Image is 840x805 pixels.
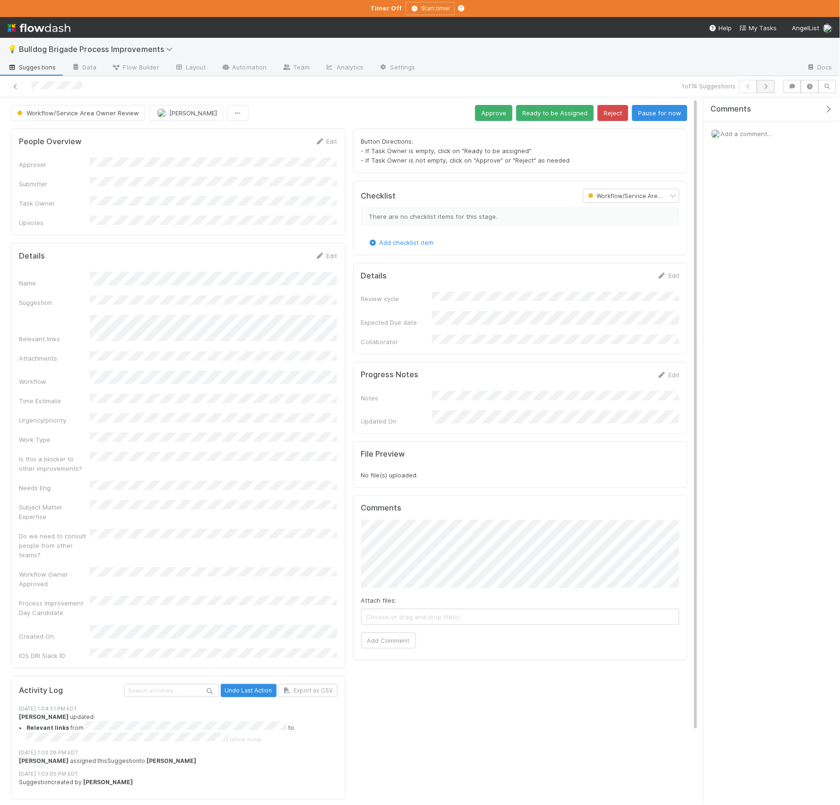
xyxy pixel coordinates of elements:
h5: File Preview [361,450,405,459]
div: Upvotes [19,218,90,227]
a: My Tasks [739,23,777,33]
div: assigned this Suggestion to [19,757,338,765]
div: Is this a blocker to other improvements? [19,454,90,473]
h5: Details [19,251,45,261]
img: logo-inverted-e16ddd16eac7371096b0.svg [8,20,70,36]
button: [PERSON_NAME] [149,105,223,121]
span: Flow Builder [112,62,159,72]
div: Workflow [19,377,90,386]
button: Undo Last Action [221,684,277,697]
div: No file(s) uploaded. [361,450,680,480]
img: avatar_04f2f553-352a-453f-b9fb-c6074dc60769.png [157,108,166,118]
h5: Activity Log [19,686,122,695]
a: Docs [799,61,840,76]
button: Approve [475,105,512,121]
img: avatar_b18de8e2-1483-4e81-aa60-0a3d21592880.png [823,24,832,33]
span: Button Directions: - If Task Owner is empty, click on "Ready to be assigned" - If Task Owner is n... [361,138,570,164]
div: updated: [19,713,338,744]
a: Flow Builder [104,61,167,76]
div: Process Improvement Day Candidate [19,598,90,617]
div: Do we need to consult people from other teams? [19,531,90,560]
button: Start timer [406,2,455,15]
div: Urgency/priority [19,415,90,425]
div: Approver [19,160,90,169]
a: Add checklist item [368,239,434,246]
div: Suggestion [19,298,90,307]
div: Relevant links [19,334,90,344]
div: There are no checklist items for this stage. [361,208,680,225]
div: Workflow Owner Approved [19,570,90,589]
div: Time Estimate [19,396,90,406]
input: Search activities... [124,684,219,697]
span: Bulldog Brigade Process Improvements [19,44,177,54]
div: Collaborator [361,337,432,346]
h5: Checklist [361,191,396,201]
strong: [PERSON_NAME] [83,779,133,786]
button: Pause for now [632,105,687,121]
a: Edit [315,252,338,260]
a: Edit [657,272,679,279]
button: Workflow/Service Area Owner Review [11,105,145,121]
span: Workflow/Service Area Owner Review [15,109,139,117]
h5: Details [361,271,387,281]
div: [DATE] 1:03:28 PM EDT [19,749,338,757]
span: [PERSON_NAME] [169,109,217,117]
div: Task Owner [19,199,90,208]
a: Edit [657,371,679,379]
div: Submitter [19,179,90,189]
div: Attachments [19,354,90,363]
img: avatar_b18de8e2-1483-4e81-aa60-0a3d21592880.png [711,129,720,138]
button: Ready to be Assigned [516,105,594,121]
div: [DATE] 1:03:05 PM EDT [19,770,338,778]
a: Analytics [318,61,372,76]
div: Suggestion created by [19,778,338,787]
div: Notes [361,393,432,403]
div: Work Type [19,435,90,444]
button: Reject [598,105,628,121]
a: Team [274,61,317,76]
strong: Relevant links [26,725,69,732]
span: Suggestions [8,62,56,72]
a: Layout [167,61,214,76]
a: Data [63,61,104,76]
strong: [PERSON_NAME] [19,757,69,764]
summary: Relevant links from to (show more) [26,721,338,744]
div: IOS DRI Slack ID [19,651,90,660]
button: Add Comment [361,632,416,649]
h5: Comments [361,503,680,513]
span: AngelList [792,24,819,32]
span: Add a comment... [720,130,771,138]
h5: People Overview [19,137,81,147]
strong: [PERSON_NAME] [147,757,196,764]
div: Help [709,23,732,33]
strong: [PERSON_NAME] [19,713,69,720]
a: Automation [213,61,274,76]
div: Created On [19,632,90,641]
label: Attach files: [361,596,397,605]
div: Expected Due date [361,318,432,327]
a: Settings [372,61,423,76]
div: Name [19,278,90,288]
span: Comments [710,104,751,114]
div: [DATE] 1:04:51 PM EDT [19,705,338,713]
h5: Progress Notes [361,370,419,380]
div: Review cycle [361,294,432,303]
span: Choose or drag and drop file(s) [362,609,679,624]
span: My Tasks [739,24,777,32]
strong: Timer Off [370,4,402,12]
span: Workflow/Service Area Owner Review [586,192,704,199]
button: Export as CSV [278,684,338,697]
div: Updated On [361,416,432,426]
span: 💡 [8,45,17,53]
span: (show more) [230,736,261,743]
div: Subject Matter Expertise [19,502,90,521]
div: Needs Eng. [19,483,90,493]
span: 1 of 74 Suggestions [682,81,736,91]
a: Edit [315,138,338,145]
